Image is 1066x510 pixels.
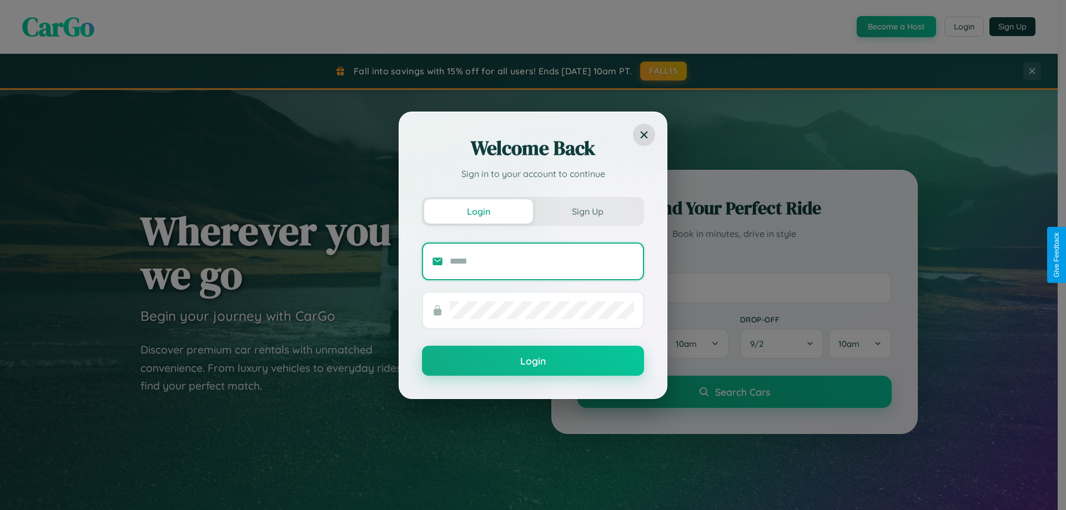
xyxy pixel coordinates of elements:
[422,346,644,376] button: Login
[424,199,533,224] button: Login
[422,135,644,161] h2: Welcome Back
[1053,233,1060,277] div: Give Feedback
[422,167,644,180] p: Sign in to your account to continue
[533,199,642,224] button: Sign Up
